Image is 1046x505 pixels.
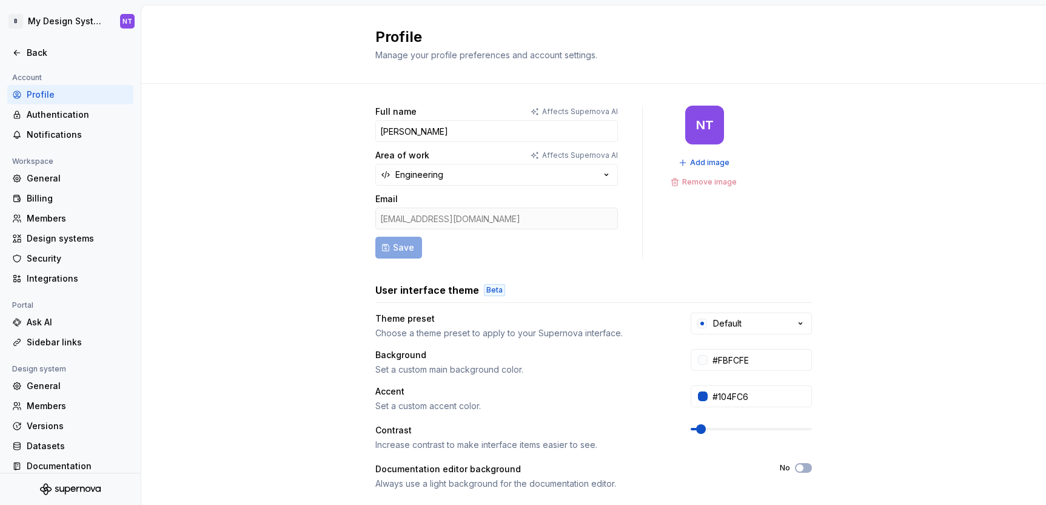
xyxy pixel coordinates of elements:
div: Ask AI [27,316,129,328]
div: Set a custom main background color. [375,364,669,376]
div: Authentication [27,109,129,121]
div: Billing [27,192,129,205]
div: Choose a theme preset to apply to your Supernova interface. [375,327,669,339]
svg: Supernova Logo [40,483,101,495]
div: Increase contrast to make interface items easier to see. [375,439,669,451]
label: No [780,463,790,473]
div: Beta [484,284,505,296]
div: Set a custom accent color. [375,400,669,412]
div: My Design System [28,15,106,27]
a: General [7,169,133,188]
a: Profile [7,85,133,104]
div: Profile [27,89,129,101]
div: Workspace [7,154,58,169]
div: General [27,172,129,185]
h2: Profile [375,27,797,47]
div: Members [27,212,129,225]
a: Authentication [7,105,133,124]
label: Email [375,193,398,205]
div: Always use a light background for the documentation editor. [375,478,758,490]
div: NT [696,120,714,130]
a: Security [7,249,133,268]
div: B [8,14,23,29]
input: #104FC6 [708,385,812,407]
a: Members [7,396,133,416]
button: Default [691,313,812,334]
div: Default [713,317,742,330]
div: Documentation [27,460,129,472]
div: Theme preset [375,313,669,325]
div: Notifications [27,129,129,141]
div: NT [122,16,132,26]
a: Sidebar links [7,333,133,352]
p: Affects Supernova AI [542,151,618,160]
div: Sidebar links [27,336,129,348]
div: Security [27,252,129,265]
div: Account [7,70,47,85]
p: Affects Supernova AI [542,107,618,117]
a: Documentation [7,456,133,476]
div: Documentation editor background [375,463,758,475]
div: Design system [7,362,71,376]
div: Integrations [27,273,129,285]
span: Add image [690,158,729,168]
div: General [27,380,129,392]
a: Versions [7,416,133,436]
button: Add image [675,154,735,171]
div: Background [375,349,669,361]
div: Accent [375,385,669,398]
a: Members [7,209,133,228]
div: Engineering [395,169,443,181]
label: Area of work [375,149,429,161]
div: Datasets [27,440,129,452]
span: Manage your profile preferences and account settings. [375,50,597,60]
div: Members [27,400,129,412]
div: Versions [27,420,129,432]
div: Back [27,47,129,59]
a: Ask AI [7,313,133,332]
input: #FFFFFF [708,349,812,371]
div: Contrast [375,424,669,436]
a: Back [7,43,133,63]
div: Design systems [27,232,129,245]
a: Notifications [7,125,133,144]
label: Full name [375,106,417,118]
a: Design systems [7,229,133,248]
button: BMy Design SystemNT [2,8,138,35]
a: Integrations [7,269,133,288]
a: Datasets [7,436,133,456]
h3: User interface theme [375,283,479,297]
a: Billing [7,189,133,208]
a: General [7,376,133,396]
div: Portal [7,298,38,313]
